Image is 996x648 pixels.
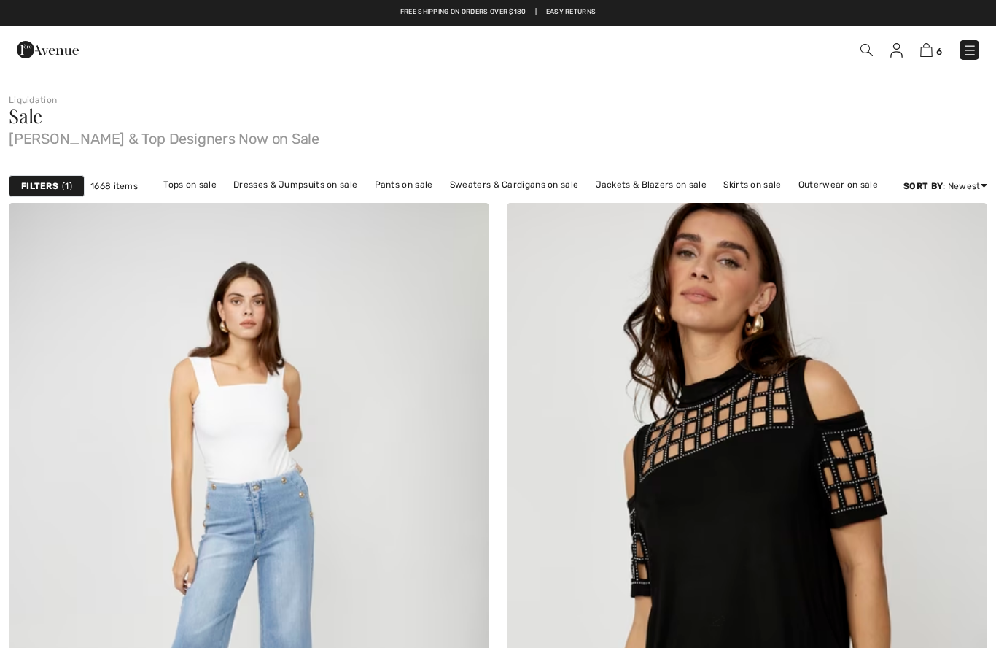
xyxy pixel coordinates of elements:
[588,175,715,194] a: Jackets & Blazers on sale
[535,7,537,18] span: |
[890,43,903,58] img: My Info
[443,175,585,194] a: Sweaters & Cardigans on sale
[9,126,987,146] span: [PERSON_NAME] & Top Designers Now on Sale
[17,35,79,64] img: 1ère Avenue
[62,180,72,193] span: 1
[400,7,526,18] a: Free shipping on orders over $180
[156,175,224,194] a: Tops on sale
[860,44,873,56] img: Search
[9,103,42,128] span: Sale
[17,42,79,55] a: 1ère Avenue
[903,181,943,191] strong: Sort By
[90,180,138,193] span: 1668 items
[716,175,788,194] a: Skirts on sale
[920,41,942,58] a: 6
[791,175,885,194] a: Outerwear on sale
[367,175,440,194] a: Pants on sale
[903,180,987,193] div: : Newest
[546,7,596,18] a: Easy Returns
[936,46,942,57] span: 6
[920,43,933,57] img: Shopping Bag
[9,95,57,105] a: Liquidation
[21,180,58,193] strong: Filters
[962,43,977,58] img: Menu
[226,175,365,194] a: Dresses & Jumpsuits on sale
